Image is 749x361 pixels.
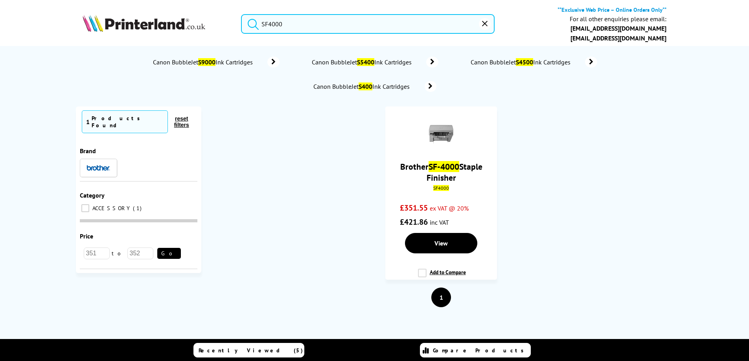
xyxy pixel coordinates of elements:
[357,58,374,66] mark: S5400
[133,205,144,212] span: 1
[400,203,428,213] span: £351.55
[86,165,110,170] img: Brother
[418,269,466,284] label: Add to Compare
[127,247,153,259] input: 352
[311,58,415,66] span: Canon BubbleJet Ink Cartridges
[470,57,597,68] a: Canon BubbleJetS4500Ink Cartridges
[433,185,449,191] mark: SF4000
[90,205,132,212] span: ACCESSORY
[433,347,528,354] span: Compare Products
[470,58,574,66] span: Canon BubbleJet Ink Cartridges
[420,343,531,357] a: Compare Products
[313,81,436,92] a: Canon BubbleJetS400Ink Cartridges
[570,24,666,32] a: [EMAIL_ADDRESS][DOMAIN_NAME]
[313,82,413,90] span: Canon BubbleJet Ink Cartridges
[427,120,455,148] img: Brother-SF4000-Stapler-Unit-Small.png
[80,191,105,199] span: Category
[83,15,205,32] img: Printerland Logo
[570,15,666,23] div: For all other enquiries please email:
[430,218,449,226] span: inc VAT
[83,15,232,33] a: Printerland Logo
[516,58,533,66] mark: S4500
[405,233,477,253] a: View
[80,147,96,155] span: Brand
[193,343,304,357] a: Recently Viewed (5)
[157,248,181,259] button: Go
[311,57,438,68] a: Canon BubbleJetS5400Ink Cartridges
[168,115,195,128] button: reset filters
[198,58,215,66] mark: S9000
[81,204,89,212] input: ACCESSORY 1
[152,58,256,66] span: Canon BubbleJet Ink Cartridges
[570,34,666,42] a: [EMAIL_ADDRESS][DOMAIN_NAME]
[86,118,90,126] span: 1
[84,247,110,259] input: 351
[152,57,280,68] a: Canon BubbleJetS9000Ink Cartridges
[430,204,469,212] span: ex VAT @ 20%
[400,217,428,227] span: £421.86
[359,82,372,90] mark: S400
[400,161,482,183] a: BrotherSF-4000Staple Finisher
[434,239,448,247] span: View
[558,6,666,13] b: **Exclusive Web Price – Online Orders Only**
[92,115,164,129] div: Products Found
[199,347,303,354] span: Recently Viewed (5)
[110,250,127,257] span: to
[429,161,459,172] mark: SF-4000
[80,232,93,240] span: Price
